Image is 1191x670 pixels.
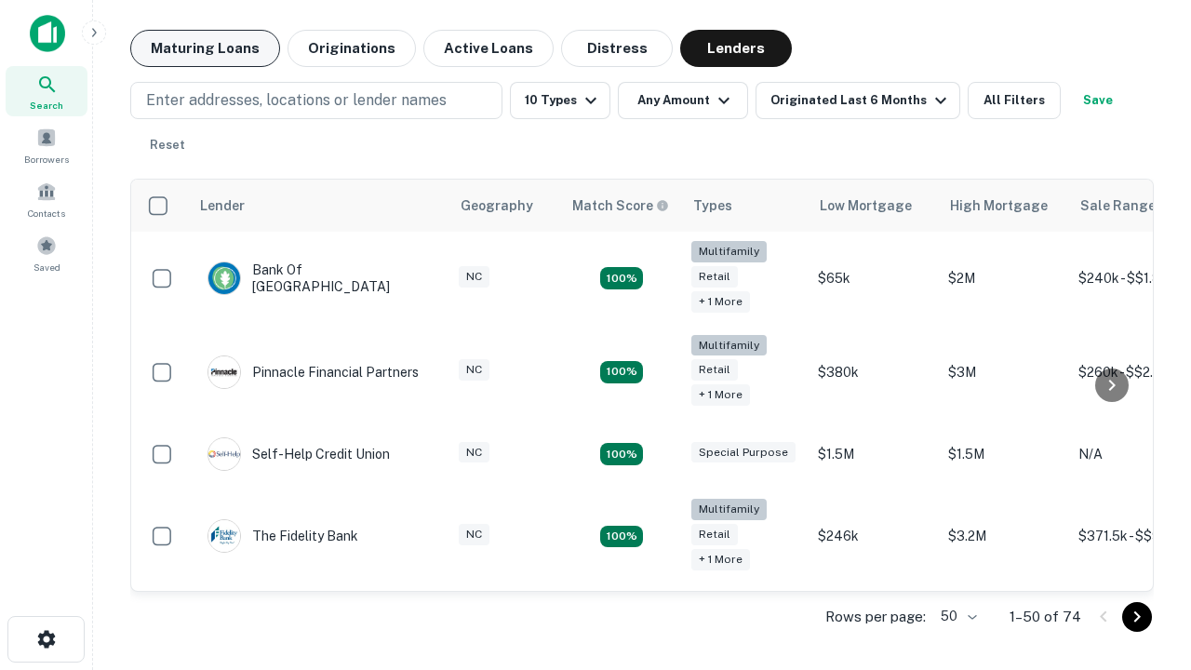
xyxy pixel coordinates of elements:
[30,15,65,52] img: capitalize-icon.png
[208,262,240,294] img: picture
[6,228,87,278] a: Saved
[30,98,63,113] span: Search
[207,519,358,553] div: The Fidelity Bank
[1068,82,1128,119] button: Save your search to get updates of matches that match your search criteria.
[146,89,447,112] p: Enter addresses, locations or lender names
[572,195,669,216] div: Capitalize uses an advanced AI algorithm to match your search with the best lender. The match sco...
[1010,606,1081,628] p: 1–50 of 74
[208,520,240,552] img: picture
[28,206,65,221] span: Contacts
[130,30,280,67] button: Maturing Loans
[693,194,732,217] div: Types
[809,326,939,420] td: $380k
[691,442,796,463] div: Special Purpose
[459,266,489,288] div: NC
[6,120,87,170] a: Borrowers
[691,499,767,520] div: Multifamily
[459,359,489,381] div: NC
[600,526,643,548] div: Matching Properties: 10, hasApolloMatch: undefined
[138,127,197,164] button: Reset
[510,82,610,119] button: 10 Types
[561,30,673,67] button: Distress
[459,524,489,545] div: NC
[449,180,561,232] th: Geography
[770,89,952,112] div: Originated Last 6 Months
[423,30,554,67] button: Active Loans
[33,260,60,275] span: Saved
[691,291,750,313] div: + 1 more
[756,82,960,119] button: Originated Last 6 Months
[691,241,767,262] div: Multifamily
[6,66,87,116] a: Search
[691,524,738,545] div: Retail
[939,232,1069,326] td: $2M
[600,361,643,383] div: Matching Properties: 17, hasApolloMatch: undefined
[939,489,1069,583] td: $3.2M
[207,261,431,295] div: Bank Of [GEOGRAPHIC_DATA]
[691,549,750,570] div: + 1 more
[130,82,502,119] button: Enter addresses, locations or lender names
[24,152,69,167] span: Borrowers
[1122,602,1152,632] button: Go to next page
[820,194,912,217] div: Low Mortgage
[1080,194,1156,217] div: Sale Range
[950,194,1048,217] div: High Mortgage
[691,359,738,381] div: Retail
[207,355,419,389] div: Pinnacle Financial Partners
[682,180,809,232] th: Types
[939,419,1069,489] td: $1.5M
[809,419,939,489] td: $1.5M
[572,195,665,216] h6: Match Score
[207,437,390,471] div: Self-help Credit Union
[618,82,748,119] button: Any Amount
[561,180,682,232] th: Capitalize uses an advanced AI algorithm to match your search with the best lender. The match sco...
[933,603,980,630] div: 50
[461,194,533,217] div: Geography
[600,443,643,465] div: Matching Properties: 11, hasApolloMatch: undefined
[809,180,939,232] th: Low Mortgage
[6,174,87,224] a: Contacts
[459,442,489,463] div: NC
[208,438,240,470] img: picture
[288,30,416,67] button: Originations
[939,180,1069,232] th: High Mortgage
[189,180,449,232] th: Lender
[691,384,750,406] div: + 1 more
[809,232,939,326] td: $65k
[208,356,240,388] img: picture
[939,326,1069,420] td: $3M
[200,194,245,217] div: Lender
[1098,462,1191,551] iframe: Chat Widget
[809,489,939,583] td: $246k
[825,606,926,628] p: Rows per page:
[691,266,738,288] div: Retail
[680,30,792,67] button: Lenders
[600,267,643,289] div: Matching Properties: 17, hasApolloMatch: undefined
[691,335,767,356] div: Multifamily
[968,82,1061,119] button: All Filters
